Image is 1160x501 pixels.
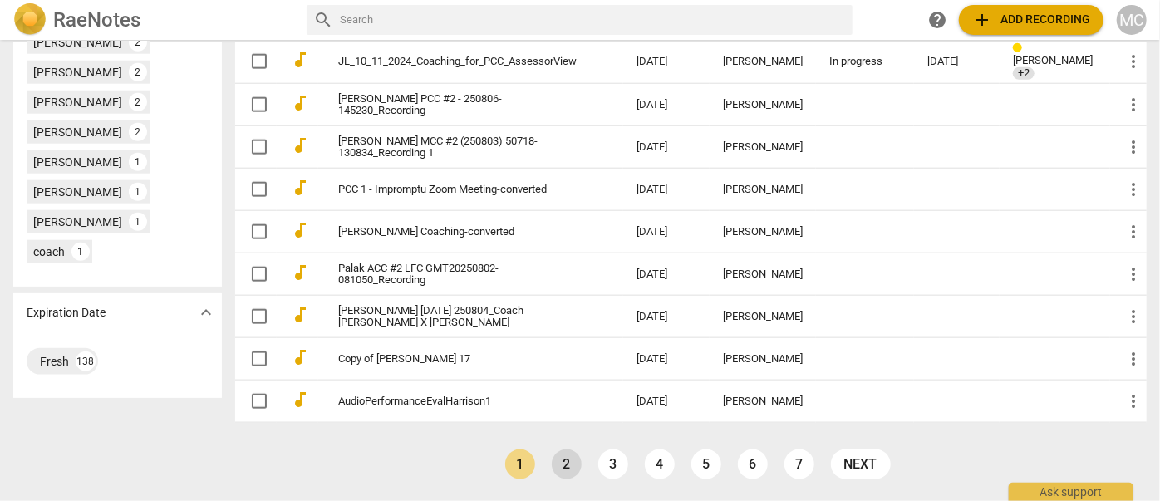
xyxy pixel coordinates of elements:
span: more_vert [1123,179,1143,199]
span: more_vert [1123,137,1143,157]
div: [PERSON_NAME] [723,395,803,408]
span: more_vert [1123,349,1143,369]
a: [PERSON_NAME] [DATE] 250804_Coach [PERSON_NAME] X [PERSON_NAME] [338,305,577,330]
span: Review status: in progress [1013,42,1029,55]
div: [PERSON_NAME] [723,184,803,196]
span: Add recording [972,10,1090,30]
span: audiotrack [290,50,310,70]
td: [DATE] [623,169,710,211]
div: [PERSON_NAME] [723,99,803,111]
span: more_vert [1123,52,1143,71]
span: audiotrack [290,178,310,198]
span: audiotrack [290,135,310,155]
div: [PERSON_NAME] [33,184,122,200]
div: coach [33,243,65,260]
td: [DATE] [623,126,710,169]
a: next [831,449,891,479]
div: 1 [71,243,90,261]
td: [DATE] [623,338,710,381]
div: [PERSON_NAME] [723,311,803,323]
div: In progress [829,56,901,68]
span: audiotrack [290,390,310,410]
span: more_vert [1123,222,1143,242]
button: MC [1117,5,1147,35]
td: [DATE] [623,84,710,126]
a: Page 6 [738,449,768,479]
div: 1 [129,213,147,231]
a: [PERSON_NAME] PCC #2 - 250806-145230_Recording [338,93,577,118]
a: Page 4 [645,449,675,479]
a: [PERSON_NAME] Coaching-converted [338,226,577,238]
span: search [313,10,333,30]
div: [PERSON_NAME] [723,353,803,366]
div: 1 [129,183,147,201]
a: LogoRaeNotes [13,3,293,37]
a: Page 7 [784,449,814,479]
div: [PERSON_NAME] [33,154,122,170]
span: [PERSON_NAME] [1013,54,1093,66]
a: PCC 1 - Impromptu Zoom Meeting-converted [338,184,577,196]
div: [PERSON_NAME] [33,34,122,51]
div: [PERSON_NAME] [33,94,122,111]
td: [DATE] [623,253,710,296]
input: Search [340,7,846,33]
span: audiotrack [290,220,310,240]
button: Show more [194,300,219,325]
span: more_vert [1123,95,1143,115]
span: more_vert [1123,391,1143,411]
div: [PERSON_NAME] [723,226,803,238]
a: [PERSON_NAME] MCC #2 (250803) 50718-130834_Recording 1 [338,135,577,160]
a: Copy of [PERSON_NAME] 17 [338,353,577,366]
div: 2 [129,63,147,81]
div: 138 [76,351,96,371]
span: more_vert [1123,307,1143,327]
td: [DATE] [623,296,710,338]
td: [DATE] [623,381,710,423]
a: AudioPerformanceEvalHarrison1 [338,395,577,408]
p: Expiration Date [27,304,106,322]
div: [PERSON_NAME] [723,56,803,68]
a: Page 3 [598,449,628,479]
div: [PERSON_NAME] [33,214,122,230]
a: Help [922,5,952,35]
span: audiotrack [290,263,310,282]
div: [PERSON_NAME] [33,64,122,81]
a: Palak ACC #2 LFC GMT20250802-081050_Recording [338,263,577,287]
div: [PERSON_NAME] [33,124,122,140]
td: [DATE] [623,211,710,253]
img: Logo [13,3,47,37]
div: [PERSON_NAME] [723,268,803,281]
span: +2 [1013,67,1035,80]
span: audiotrack [290,347,310,367]
span: audiotrack [290,305,310,325]
div: 2 [129,123,147,141]
a: JL_10_11_2024_Coaching_for_PCC_AssessorView [338,56,577,68]
div: [DATE] [927,56,986,68]
span: more_vert [1123,264,1143,284]
span: help [927,10,947,30]
span: expand_more [196,302,216,322]
div: 1 [129,153,147,171]
h2: RaeNotes [53,8,140,32]
a: Page 1 is your current page [505,449,535,479]
span: audiotrack [290,93,310,113]
div: 2 [129,93,147,111]
div: [PERSON_NAME] [723,141,803,154]
div: Ask support [1009,483,1133,501]
button: Upload [959,5,1103,35]
div: Fresh [40,353,69,370]
span: add [972,10,992,30]
div: 2 [129,33,147,52]
a: Page 2 [552,449,582,479]
td: [DATE] [623,39,710,84]
a: Page 5 [691,449,721,479]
